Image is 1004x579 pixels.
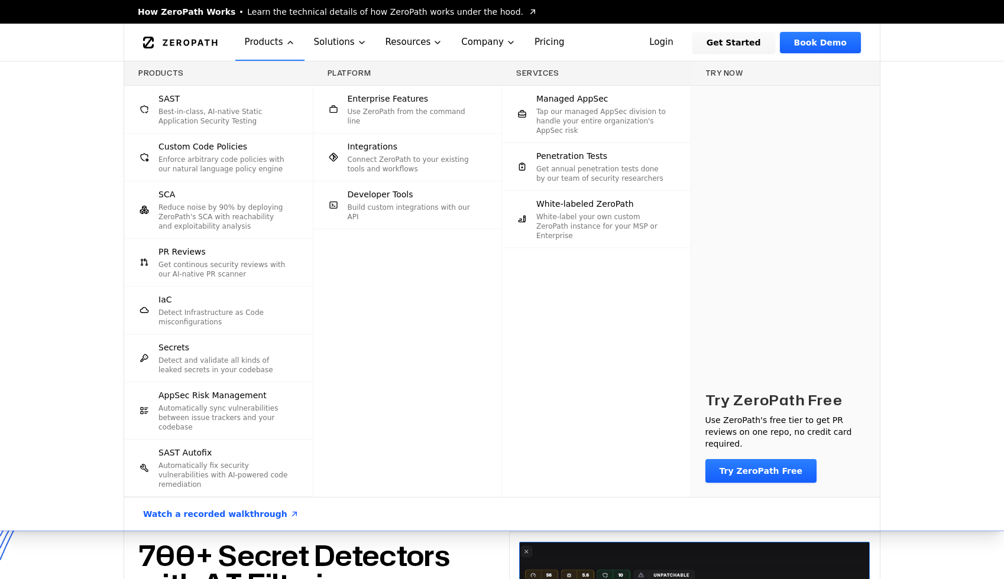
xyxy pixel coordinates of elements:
[158,141,247,152] span: Custom Code Policies
[502,143,691,190] a: Penetration TestsGet annual penetration tests done by our team of security researchers
[502,191,691,248] a: White-labeled ZeroPathWhite-label your own custom ZeroPath instance for your MSP or Enterprise
[124,181,313,238] a: SCAReduce noise by 90% by deploying ZeroPath's SCA with reachability and exploitability analysis
[235,24,305,61] button: Products
[158,294,171,305] span: IaC
[328,69,488,78] h3: Platform
[635,32,688,53] a: Login
[348,107,478,126] p: Use ZeroPath from the command line
[705,459,817,483] a: Try ZeroPath Free
[305,24,376,61] button: Solutions
[525,24,574,61] a: Pricing
[138,6,537,18] a: How ZeroPath WorksLearn the technical details of how ZeroPath works under the hood.
[158,341,189,353] span: Secrets
[705,414,866,450] p: Use ZeroPath's free tier to get PR reviews on one repo, no credit card required.
[452,24,525,61] button: Company
[313,181,502,229] a: Developer ToolsBuild custom integrations with our API
[313,134,502,181] a: IntegrationsConnect ZeroPath to your existing tools and workflows
[348,203,478,222] p: Build custom integrations with our API
[124,440,313,496] a: SAST AutofixAutomatically fix security vulnerabilities with AI-powered code remediation
[158,155,289,174] p: Enforce arbitrary code policies with our natural language policy engine
[158,107,289,126] p: Best-in-class, AI-native Static Application Security Testing
[376,24,452,61] button: Resources
[536,93,608,105] span: Managed AppSec
[129,497,313,531] a: Watch a recorded walkthrough
[247,6,523,18] span: Learn the technical details of how ZeroPath works under the hood.
[124,24,880,61] nav: Global
[158,308,289,327] p: Detect Infrastructure as Code misconfigurations
[124,86,313,133] a: SASTBest-in-class, AI-native Static Application Security Testing
[502,86,691,142] a: Managed AppSecTap our managed AppSec division to handle your entire organization's AppSec risk
[536,212,667,240] p: White-label your own custom ZeroPath instance for your MSP or Enterprise
[124,287,313,334] a: IaCDetect Infrastructure as Code misconfigurations
[158,260,289,279] p: Get continous security reviews with our AI-native PR scanner
[158,246,206,258] span: PR Reviews
[158,188,175,200] span: SCA
[124,382,313,439] a: AppSec Risk ManagementAutomatically sync vulnerabilities between issue trackers and your codebase
[780,32,861,53] a: Book Demo
[158,404,289,432] p: Automatically sync vulnerabilities between issue trackers and your codebase
[536,107,667,135] p: Tap our managed AppSec division to handle your entire organization's AppSec risk
[348,188,413,200] span: Developer Tools
[692,32,775,53] a: Get Started
[348,93,429,105] span: Enterprise Features
[536,150,607,162] span: Penetration Tests
[124,239,313,286] a: PR ReviewsGet continous security reviews with our AI-native PR scanner
[124,334,313,382] a: SecretsDetect and validate all kinds of leaked secrets in your codebase
[516,69,676,78] h3: Services
[705,391,843,409] h3: Try ZeroPath Free
[138,69,299,78] h3: Products
[158,447,212,458] span: SAST Autofix
[124,134,313,181] a: Custom Code PoliciesEnforce arbitrary code policies with our natural language policy engine
[705,69,866,78] h3: Try now
[348,155,478,174] p: Connect ZeroPath to your existing tools and workflows
[138,6,235,18] span: How ZeroPath Works
[536,198,634,210] span: White-labeled ZeroPath
[348,141,397,152] span: Integrations
[158,389,267,401] span: AppSec Risk Management
[158,461,289,489] p: Automatically fix security vulnerabilities with AI-powered code remediation
[536,164,667,183] p: Get annual penetration tests done by our team of security researchers
[158,93,180,105] span: SAST
[313,86,502,133] a: Enterprise FeaturesUse ZeroPath from the command line
[158,203,289,231] p: Reduce noise by 90% by deploying ZeroPath's SCA with reachability and exploitability analysis
[158,356,289,375] p: Detect and validate all kinds of leaked secrets in your codebase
